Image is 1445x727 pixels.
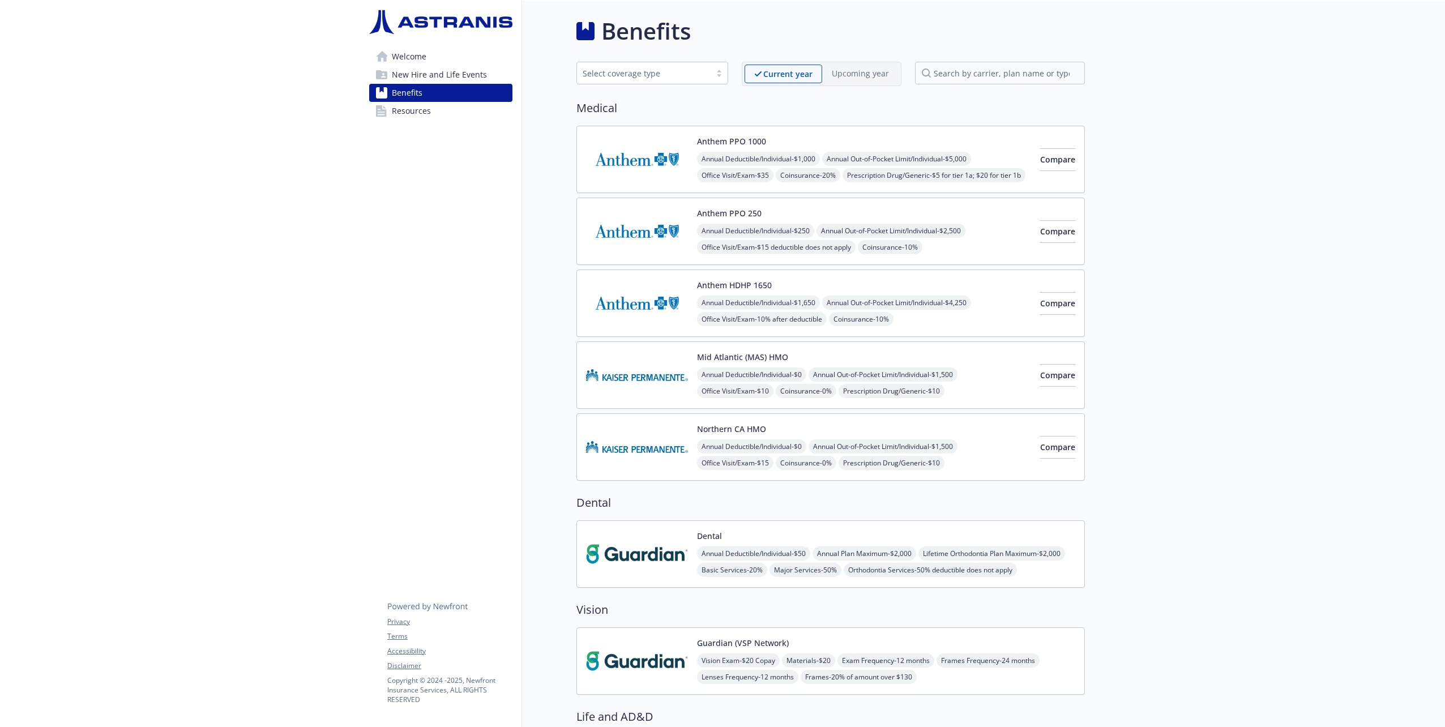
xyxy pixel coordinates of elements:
span: Compare [1040,442,1075,452]
a: Terms [387,631,512,642]
a: Welcome [369,48,512,66]
span: Coinsurance - 0% [776,384,836,398]
span: Compare [1040,154,1075,165]
span: New Hire and Life Events [392,66,487,84]
span: Annual Out-of-Pocket Limit/Individual - $1,500 [809,367,957,382]
p: Upcoming year [832,67,889,79]
span: Compare [1040,370,1075,380]
span: Annual Out-of-Pocket Limit/Individual - $2,500 [816,224,965,238]
a: New Hire and Life Events [369,66,512,84]
button: Northern CA HMO [697,423,766,435]
span: Annual Out-of-Pocket Limit/Individual - $4,250 [822,296,971,310]
span: Materials - $20 [782,653,835,668]
span: Welcome [392,48,426,66]
button: Anthem HDHP 1650 [697,279,772,291]
button: Anthem PPO 1000 [697,135,766,147]
span: Office Visit/Exam - 10% after deductible [697,312,827,326]
span: Annual Deductible/Individual - $0 [697,439,806,454]
img: Guardian carrier logo [586,637,688,685]
span: Office Visit/Exam - $15 deductible does not apply [697,240,856,254]
span: Compare [1040,298,1075,309]
button: Compare [1040,292,1075,315]
span: Coinsurance - 10% [829,312,893,326]
span: Vision Exam - $20 Copay [697,653,780,668]
span: Annual Deductible/Individual - $1,650 [697,296,820,310]
button: Anthem PPO 250 [697,207,762,219]
span: Coinsurance - 10% [858,240,922,254]
h2: Dental [576,494,1085,511]
p: Copyright © 2024 - 2025 , Newfront Insurance Services, ALL RIGHTS RESERVED [387,675,512,704]
img: Anthem Blue Cross carrier logo [586,207,688,255]
span: Major Services - 50% [769,563,841,577]
img: Kaiser Permanente Insurance Company carrier logo [586,423,688,471]
button: Compare [1040,436,1075,459]
span: Office Visit/Exam - $15 [697,456,773,470]
span: Lifetime Orthodontia Plan Maximum - $2,000 [918,546,1065,561]
span: Lenses Frequency - 12 months [697,670,798,684]
button: Guardian (VSP Network) [697,637,789,649]
h2: Vision [576,601,1085,618]
button: Dental [697,530,722,542]
span: Annual Deductible/Individual - $50 [697,546,810,561]
a: Benefits [369,84,512,102]
span: Exam Frequency - 12 months [837,653,934,668]
span: Office Visit/Exam - $35 [697,168,773,182]
button: Compare [1040,364,1075,387]
h2: Medical [576,100,1085,117]
a: Resources [369,102,512,120]
span: Annual Deductible/Individual - $250 [697,224,814,238]
span: Prescription Drug/Generic - $5 for tier 1a; $20 for tier 1b [843,168,1025,182]
span: Orthodontia Services - 50% deductible does not apply [844,563,1017,577]
span: Coinsurance - 20% [776,168,840,182]
p: Current year [763,68,813,80]
img: Anthem Blue Cross carrier logo [586,279,688,327]
a: Accessibility [387,646,512,656]
span: Benefits [392,84,422,102]
span: Prescription Drug/Generic - $10 [839,384,944,398]
span: Frames Frequency - 24 months [937,653,1040,668]
span: Coinsurance - 0% [776,456,836,470]
span: Annual Deductible/Individual - $1,000 [697,152,820,166]
span: Annual Plan Maximum - $2,000 [813,546,916,561]
span: Annual Deductible/Individual - $0 [697,367,806,382]
a: Privacy [387,617,512,627]
input: search by carrier, plan name or type [915,62,1085,84]
button: Compare [1040,220,1075,243]
span: Upcoming year [822,65,899,83]
span: Frames - 20% of amount over $130 [801,670,917,684]
span: Prescription Drug/Generic - $10 [839,456,944,470]
img: Anthem Blue Cross carrier logo [586,135,688,183]
img: Kaiser Permanente Insurance Company carrier logo [586,351,688,399]
button: Compare [1040,148,1075,171]
span: Annual Out-of-Pocket Limit/Individual - $5,000 [822,152,971,166]
span: Basic Services - 20% [697,563,767,577]
span: Annual Out-of-Pocket Limit/Individual - $1,500 [809,439,957,454]
div: Select coverage type [583,67,705,79]
span: Compare [1040,226,1075,237]
h1: Benefits [601,14,691,48]
a: Disclaimer [387,661,512,671]
img: Guardian carrier logo [586,530,688,578]
button: Mid Atlantic (MAS) HMO [697,351,788,363]
span: Resources [392,102,431,120]
span: Office Visit/Exam - $10 [697,384,773,398]
h2: Life and AD&D [576,708,1085,725]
